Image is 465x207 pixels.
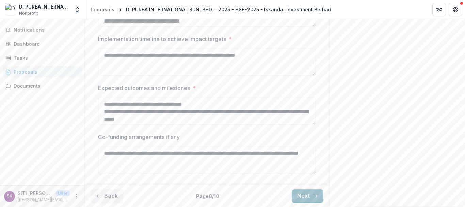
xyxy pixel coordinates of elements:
a: Documents [3,80,82,91]
img: DI PURBA INTERNATIONAL SDN. BHD. [5,4,16,15]
a: Proposals [88,4,117,14]
button: Back [91,189,123,203]
p: Co-funding arrangements if any [98,133,180,141]
span: Nonprofit [19,10,38,16]
p: [PERSON_NAME][EMAIL_ADDRESS][DOMAIN_NAME] [18,197,70,203]
button: Next [292,189,323,203]
button: Open entity switcher [73,3,82,16]
div: Documents [14,82,77,89]
div: Proposals [91,6,114,13]
a: Dashboard [3,38,82,49]
button: Partners [432,3,446,16]
a: Tasks [3,52,82,63]
button: More [73,192,81,201]
div: Proposals [14,68,77,75]
button: Get Help [449,3,462,16]
div: SITI AMELIA BINTI KASSIM [7,194,12,198]
div: DI PURBA INTERNATIONAL SDN. BHD. [19,3,70,10]
p: Expected outcomes and milestones [98,84,190,92]
div: Tasks [14,54,77,61]
p: SITI [PERSON_NAME] [PERSON_NAME] [18,190,53,197]
div: Dashboard [14,40,77,47]
div: DI PURBA INTERNATIONAL SDN. BHD. - 2025 - HSEF2025 - Iskandar Investment Berhad [126,6,331,13]
button: Notifications [3,25,82,35]
p: User [56,190,70,196]
p: Page 8 / 10 [196,193,219,200]
span: Notifications [14,27,79,33]
p: Implementation timeline to achieve impact targets [98,35,226,43]
nav: breadcrumb [88,4,334,14]
a: Proposals [3,66,82,77]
